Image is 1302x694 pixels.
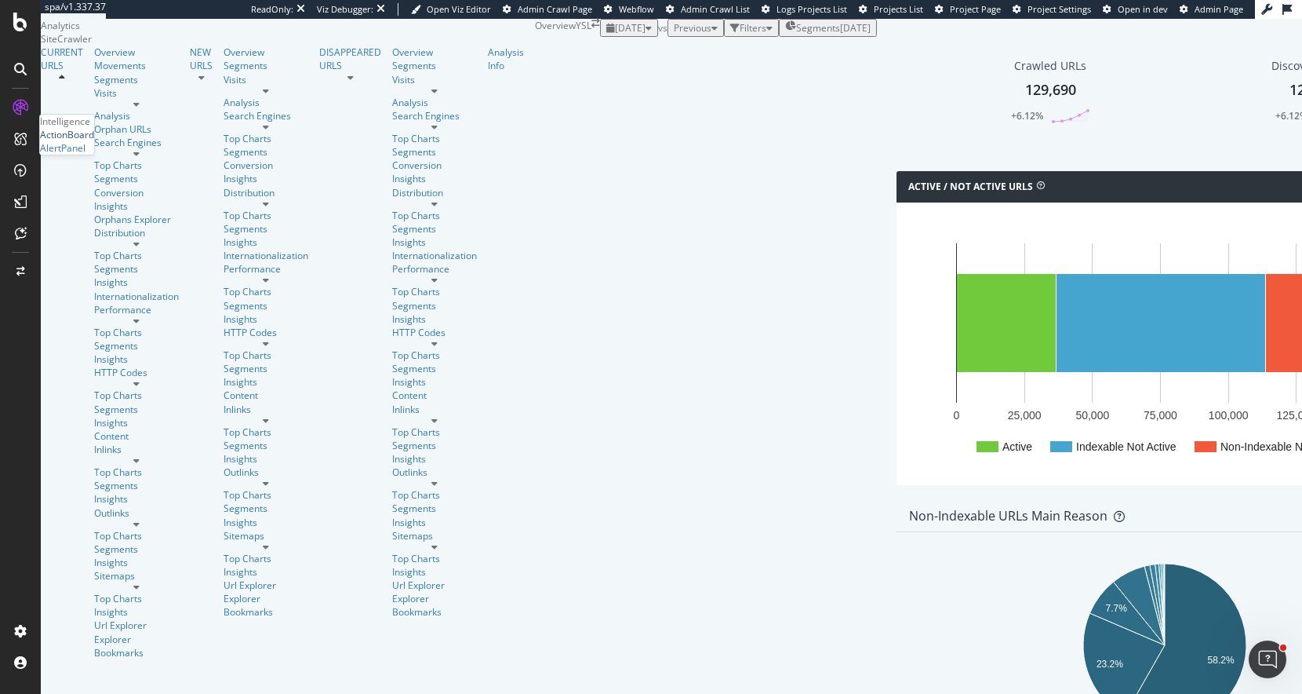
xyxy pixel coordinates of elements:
div: 129,690 [1025,80,1076,100]
text: Indexable Not Active [1076,440,1177,453]
div: Top Charts [392,209,477,222]
a: Explorer Bookmarks [94,633,179,659]
div: arrow-right-arrow-left [591,19,600,28]
a: HTTP Codes [94,366,179,379]
div: Insights [94,199,179,213]
a: Segments [392,439,477,452]
a: ActionBoard [40,128,94,141]
text: 58.2% [1208,655,1235,666]
a: Segments [224,362,308,375]
a: Search Engines [94,136,179,149]
a: Segments [392,299,477,312]
a: Search Engines [224,109,308,122]
a: Insights [392,516,477,529]
div: Conversion [94,186,179,199]
span: Logs Projects List [776,3,847,15]
a: Outlinks [224,466,308,479]
text: 25,000 [1008,409,1042,422]
text: 75,000 [1144,409,1177,422]
div: Insights [392,565,477,579]
a: Insights [224,236,308,249]
a: Top Charts [392,132,477,145]
a: Top Charts [224,426,308,439]
div: Outlinks [94,506,179,520]
div: Insights [392,172,477,185]
a: Search Engines [392,109,477,122]
a: Insights [94,276,179,289]
div: Insights [94,352,179,366]
div: Analysis [224,96,308,109]
div: Segments [392,362,477,375]
div: HTTP Codes [392,326,477,339]
a: Overview [94,46,179,59]
a: Open Viz Editor [411,3,491,16]
a: Content [94,429,179,443]
div: Conversion [392,159,477,172]
a: Visits [392,73,477,86]
div: Segments [94,542,179,556]
div: Url Explorer [224,579,308,592]
a: Top Charts [224,209,308,222]
div: Explorer Bookmarks [392,592,477,619]
a: Insights [224,516,308,529]
a: Sitemaps [94,569,179,583]
a: Admin Crawl List [666,3,750,16]
div: DISAPPEARED URLS [319,46,381,72]
div: Top Charts [94,159,179,172]
a: Insights [94,416,179,429]
a: Webflow [604,3,654,16]
a: Orphan URLs [94,122,179,136]
div: [DATE] [840,21,871,35]
div: Insights [94,556,179,569]
a: Insights [392,236,477,249]
a: NEW URLS [190,46,213,72]
div: Inlinks [224,403,308,416]
a: Segments [392,59,477,72]
a: Insights [224,565,308,579]
a: Internationalization [224,249,308,262]
a: Segments [94,172,179,185]
a: Sitemaps [392,529,477,542]
a: Inlinks [392,403,477,416]
h4: Active / Not Active URLs [908,179,1033,195]
div: Top Charts [224,349,308,362]
div: SiteCrawler [41,32,535,46]
a: Segments [392,145,477,159]
div: Orphans Explorer [94,213,179,226]
div: Top Charts [224,132,308,145]
a: Performance [94,303,179,316]
text: Active [1002,440,1032,453]
a: Insights [224,452,308,466]
iframe: Intercom live chat [1249,641,1286,678]
div: Top Charts [224,488,308,502]
text: 0 [954,409,960,422]
div: Insights [392,375,477,389]
a: Segments [94,479,179,492]
div: Non-Indexable URLs Main Reason [909,508,1107,524]
div: Analytics [41,19,535,32]
div: Top Charts [392,488,477,502]
span: Admin Crawl List [681,3,750,15]
a: Insights [94,492,179,506]
div: Top Charts [224,285,308,298]
div: AlertPanel [40,141,85,155]
div: Top Charts [94,249,179,262]
div: Top Charts [392,552,477,565]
